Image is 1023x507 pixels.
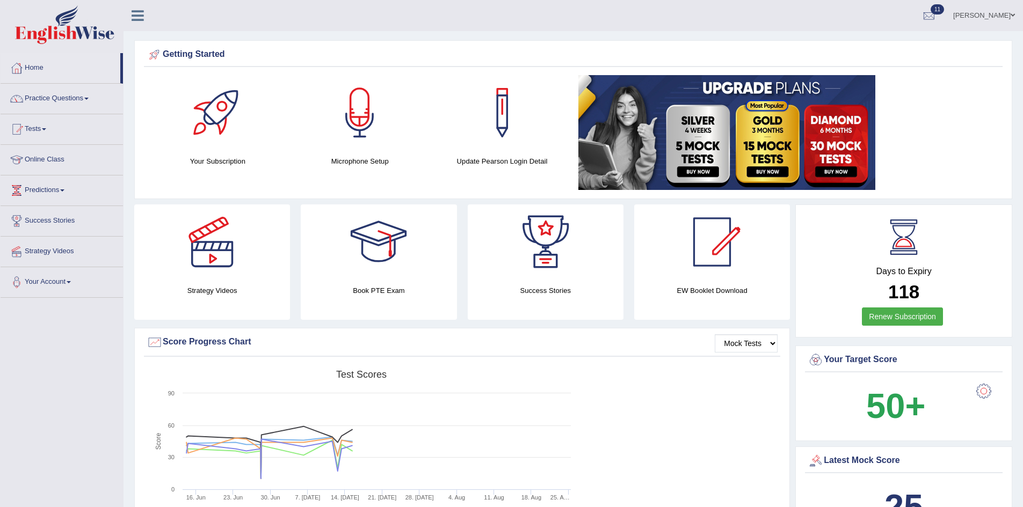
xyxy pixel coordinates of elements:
[155,433,162,450] tspan: Score
[578,75,875,190] img: small5.jpg
[168,422,175,429] text: 60
[888,281,919,302] b: 118
[634,285,790,296] h4: EW Booklet Download
[1,84,123,111] a: Practice Questions
[223,494,243,501] tspan: 23. Jun
[186,494,206,501] tspan: 16. Jun
[484,494,504,501] tspan: 11. Aug
[295,494,321,501] tspan: 7. [DATE]
[808,352,1000,368] div: Your Target Score
[261,494,280,501] tspan: 30. Jun
[405,494,434,501] tspan: 28. [DATE]
[437,156,568,167] h4: Update Pearson Login Detail
[1,145,123,172] a: Online Class
[336,369,387,380] tspan: Test scores
[168,454,175,460] text: 30
[368,494,396,501] tspan: 21. [DATE]
[808,453,1000,469] div: Latest Mock Score
[931,4,944,14] span: 11
[147,334,778,350] div: Score Progress Chart
[448,494,465,501] tspan: 4. Aug
[808,267,1000,276] h4: Days to Expiry
[1,114,123,141] a: Tests
[866,386,925,425] b: 50+
[294,156,426,167] h4: Microphone Setup
[1,206,123,233] a: Success Stories
[147,47,1000,63] div: Getting Started
[331,494,359,501] tspan: 14. [DATE]
[862,307,943,326] a: Renew Subscription
[168,390,175,396] text: 90
[521,494,541,501] tspan: 18. Aug
[1,175,123,202] a: Predictions
[152,156,284,167] h4: Your Subscription
[1,237,123,263] a: Strategy Videos
[171,486,175,493] text: 0
[468,285,623,296] h4: Success Stories
[301,285,456,296] h4: Book PTE Exam
[550,494,570,501] tspan: 25. A…
[1,267,123,294] a: Your Account
[1,53,120,80] a: Home
[134,285,290,296] h4: Strategy Videos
